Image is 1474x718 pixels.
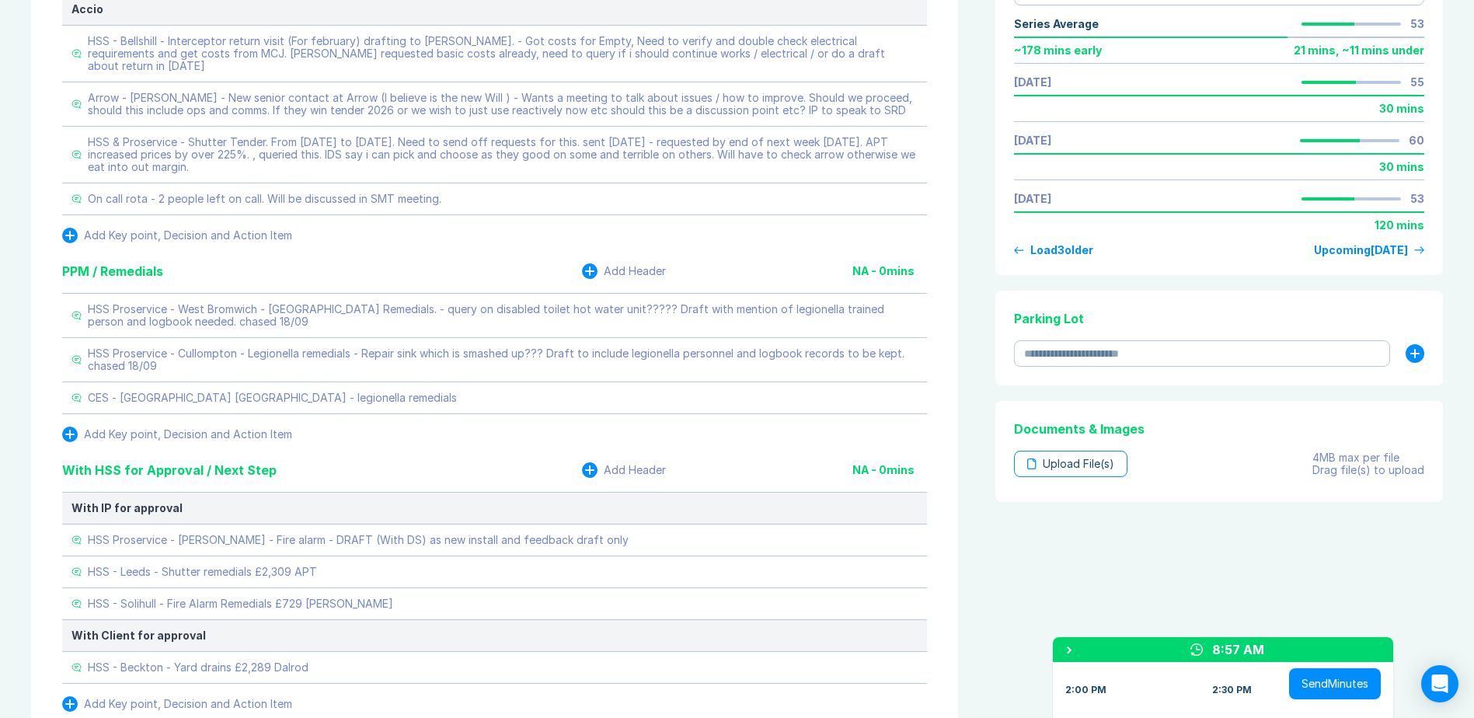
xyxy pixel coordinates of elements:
[1312,464,1424,476] div: Drag file(s) to upload
[1014,193,1051,205] a: [DATE]
[1014,420,1424,438] div: Documents & Images
[852,464,927,476] div: NA - 0 mins
[71,3,918,16] div: Accio
[88,92,918,117] div: Arrow - [PERSON_NAME] - New senior contact at Arrow (I believe is the new Will ) - Wants a meetin...
[88,534,629,546] div: HSS Proservice - [PERSON_NAME] - Fire alarm - DRAFT (With DS) as new install and feedback draft only
[1312,451,1424,464] div: 4MB max per file
[1014,44,1102,57] div: ~ 178 mins early
[1014,451,1127,477] div: Upload File(s)
[1421,665,1458,702] div: Open Intercom Messenger
[62,427,292,442] button: Add Key point, Decision and Action Item
[1065,684,1106,696] div: 2:00 PM
[88,392,457,404] div: CES - [GEOGRAPHIC_DATA] [GEOGRAPHIC_DATA] - legionella remedials
[62,461,277,479] div: With HSS for Approval / Next Step
[88,661,308,674] div: HSS - Beckton - Yard drains £2,289 Dalrod
[582,462,666,478] button: Add Header
[1289,668,1381,699] button: SendMinutes
[88,598,393,610] div: HSS - Solihull - Fire Alarm Remedials £729 [PERSON_NAME]
[84,428,292,441] div: Add Key point, Decision and Action Item
[88,347,918,372] div: HSS Proservice - Cullompton - Legionella remedials - Repair sink which is smashed up??? Draft to ...
[71,629,918,642] div: With Client for approval
[62,262,163,281] div: PPM / Remedials
[1409,134,1424,147] div: 60
[1014,244,1093,256] button: Load3older
[604,464,666,476] div: Add Header
[604,265,666,277] div: Add Header
[1014,18,1099,30] div: Series Average
[88,35,918,72] div: HSS - Bellshill - Interceptor return visit (For february) drafting to [PERSON_NAME]. - Got costs ...
[1014,134,1051,147] a: [DATE]
[84,229,292,242] div: Add Key point, Decision and Action Item
[71,502,918,514] div: With IP for approval
[1410,76,1424,89] div: 55
[1314,244,1424,256] a: Upcoming[DATE]
[1379,103,1424,115] div: 30 mins
[1375,219,1424,232] div: 120 mins
[1212,684,1252,696] div: 2:30 PM
[1030,244,1093,256] div: Load 3 older
[852,265,927,277] div: NA - 0 mins
[1014,309,1424,328] div: Parking Lot
[84,698,292,710] div: Add Key point, Decision and Action Item
[62,228,292,243] button: Add Key point, Decision and Action Item
[1294,44,1424,57] div: 21 mins , ~ 11 mins under
[1379,161,1424,173] div: 30 mins
[1014,76,1051,89] a: [DATE]
[88,193,441,205] div: On call rota - 2 people left on call. Will be discussed in SMT meeting.
[582,263,666,279] button: Add Header
[1212,640,1264,659] div: 8:57 AM
[88,136,918,173] div: HSS & Proservice - Shutter Tender. From [DATE] to [DATE]. Need to send off requests for this. sen...
[1410,18,1424,30] div: 53
[1314,244,1408,256] div: Upcoming [DATE]
[88,303,918,328] div: HSS Proservice - West Bromwich - [GEOGRAPHIC_DATA] Remedials. - query on disabled toilet hot wate...
[62,696,292,712] button: Add Key point, Decision and Action Item
[1410,193,1424,205] div: 53
[88,566,317,578] div: HSS - Leeds - Shutter remedials £2,309 APT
